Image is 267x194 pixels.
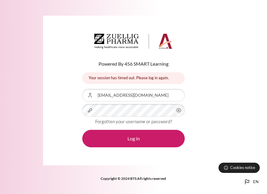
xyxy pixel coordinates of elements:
[82,89,185,102] input: Username or Email Address
[82,60,185,67] p: Powered By 456 SMART Learning
[82,72,185,84] div: Your session has timed out. Please log in again.
[253,179,259,185] span: en
[94,34,173,49] img: Architeck
[241,176,261,188] button: Languages
[82,130,185,147] button: Log in
[101,176,166,181] strong: Copyright © 2024 BTS All rights reserved
[95,119,172,124] a: Forgotten your username or password?
[230,165,255,171] span: Cookies notice
[218,163,260,173] button: Cookies notice
[94,34,173,51] a: Architeck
